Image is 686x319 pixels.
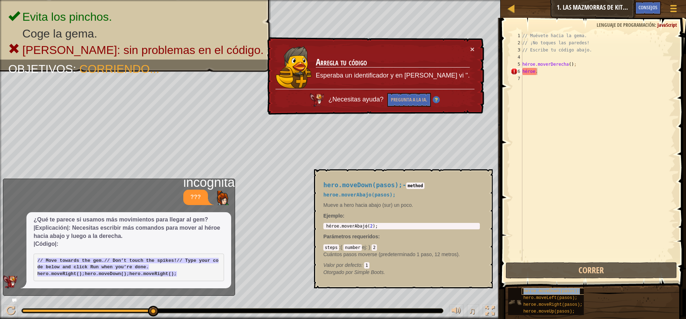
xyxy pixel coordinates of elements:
[518,76,520,81] font: 7
[665,1,682,18] button: Mostrar menú del juego
[339,244,342,250] font: :(
[523,295,577,300] font: hero.moveLeft(pasos);
[323,244,339,251] code: steps
[366,244,367,250] font: :
[364,262,369,269] code: 1
[323,213,343,219] font: Ejemplo
[190,194,201,200] font: ???
[4,304,18,319] button: Ctrl + P: Play
[323,269,353,275] font: Otorgado por
[323,202,413,208] font: Mueve a hero hacia abajo (sur) un poco.
[655,21,656,28] font: :
[8,9,264,25] li: Evita los pinchos.
[8,62,73,75] font: Objetivos
[38,258,219,276] code: // Move towards the gem. // Don’t touch the spikes! // Type your code below and click Run when yo...
[406,183,424,189] code: method
[387,93,431,107] button: Pregunta a la IA.
[323,234,378,239] font: Parámetros requeridos
[483,304,497,319] button: Alternativa pantalla completa.
[470,46,474,54] button: ×
[467,304,479,319] button: ♫
[22,43,264,56] font: [PERSON_NAME]: sin problemas en el código.
[343,213,344,219] font: :
[79,62,159,75] font: Corriendo...
[323,181,402,189] font: hero.moveDown(pasos);
[343,244,362,251] code: number
[22,10,112,23] font: Evita los pinchos.
[323,262,361,268] font: Valor por defecto
[22,27,97,40] font: Coge la gema.
[369,244,371,250] font: )
[183,175,235,190] font: incógnita
[638,4,657,11] font: Consejos
[362,244,366,250] font: ej
[518,40,520,45] font: 2
[657,21,677,28] font: JavaScript
[378,234,380,239] font: :
[433,96,440,104] img: Pista
[215,191,229,205] img: Jugador
[506,262,677,279] button: Correr
[323,192,396,198] font: heroe.moverAbajo(pasos);
[310,93,324,106] img: AI
[34,241,58,247] font: |Código|:
[523,289,580,294] font: heroe.moveDown(pasos);
[508,295,522,309] img: portrait.png
[449,304,463,319] button: Ajustar volumen
[518,55,520,60] font: 4
[518,62,520,67] font: 5
[518,69,520,74] font: 6
[523,309,575,314] font: heroe.moveUp(pasos);
[34,216,208,223] font: ¿Qué te parece si usamos más movimientos para llegar al gem?
[523,302,583,307] font: heroe.moveRight(pasos);
[34,225,220,239] font: |Explicación|: Necesitas escribir más comandos para mover al héroe hacia abajo y luego a la derecha.
[468,305,476,316] font: ♫
[8,42,264,58] li: Bono: sin problemas en el código.
[328,95,383,103] font: ¿Necesitas ayuda?
[354,269,385,275] font: Simple Boots.
[402,181,406,189] font: -
[597,21,655,28] font: Lenguaje de programación
[391,96,427,103] font: Pregunta a la IA.
[3,275,18,288] img: AI
[372,244,377,251] code: 2
[518,48,520,53] font: 3
[323,251,460,257] font: Cuántos pasos moverse (predeterminado 1 paso, 12 metros).
[518,33,520,38] font: 1
[8,25,264,42] li: Coge la gema.
[316,56,367,68] font: Arregla tu código
[361,262,363,268] font: :
[275,45,312,88] img: duck_tharin2.png
[73,62,76,75] font: :
[316,71,470,80] font: Esperaba un identificador y en [PERSON_NAME] vi ''.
